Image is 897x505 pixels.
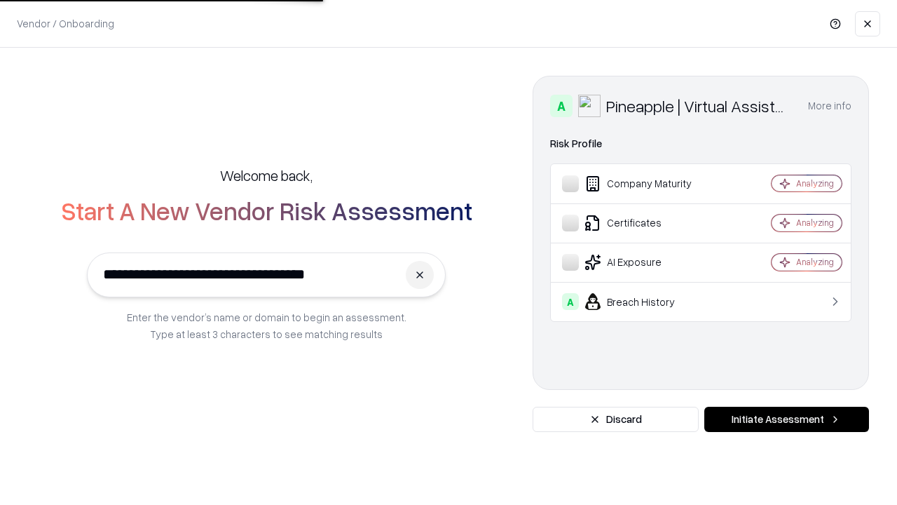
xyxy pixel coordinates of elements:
[61,196,472,224] h2: Start A New Vendor Risk Assessment
[562,293,579,310] div: A
[17,16,114,31] p: Vendor / Onboarding
[550,135,851,152] div: Risk Profile
[704,407,869,432] button: Initiate Assessment
[220,166,313,185] h5: Welcome back,
[606,95,791,117] div: Pineapple | Virtual Assistant Agency
[796,177,834,189] div: Analyzing
[578,95,601,117] img: Pineapple | Virtual Assistant Agency
[808,93,851,119] button: More info
[796,256,834,268] div: Analyzing
[562,175,730,192] div: Company Maturity
[533,407,699,432] button: Discard
[562,215,730,231] div: Certificates
[562,293,730,310] div: Breach History
[127,309,406,342] p: Enter the vendor’s name or domain to begin an assessment. Type at least 3 characters to see match...
[550,95,573,117] div: A
[796,217,834,229] div: Analyzing
[562,254,730,271] div: AI Exposure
